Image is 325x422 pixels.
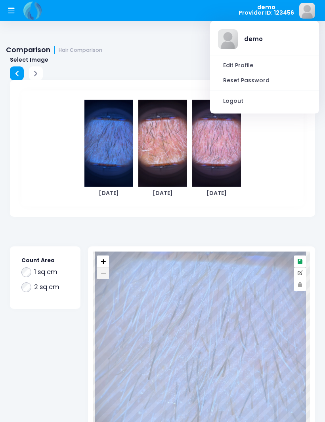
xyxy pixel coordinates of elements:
img: image [299,3,315,19]
a: Reset Password [216,73,313,88]
a: Save [294,255,306,267]
span: − [101,268,106,278]
img: Logo [22,1,44,21]
div: demo [244,35,263,44]
label: Count Area [21,257,55,265]
span: [DATE] [84,189,133,197]
label: Select Image [10,56,48,64]
a: Zoom out [97,267,109,279]
a: Logout [216,94,313,109]
a: Edit Profile [216,58,313,73]
a: Delete [294,279,306,291]
h1: Comparison [6,46,102,54]
label: 1 sq cm [34,267,57,277]
span: + [101,256,106,266]
img: Logo [218,29,238,49]
span: [DATE] [192,189,241,197]
label: 2 sq cm [34,282,59,292]
a: Edit [294,267,306,279]
span: demo Provider ID: 123456 [239,4,294,16]
a: Zoom in [97,255,109,267]
small: Hair Comparison [59,47,102,53]
span: [DATE] [138,189,187,197]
